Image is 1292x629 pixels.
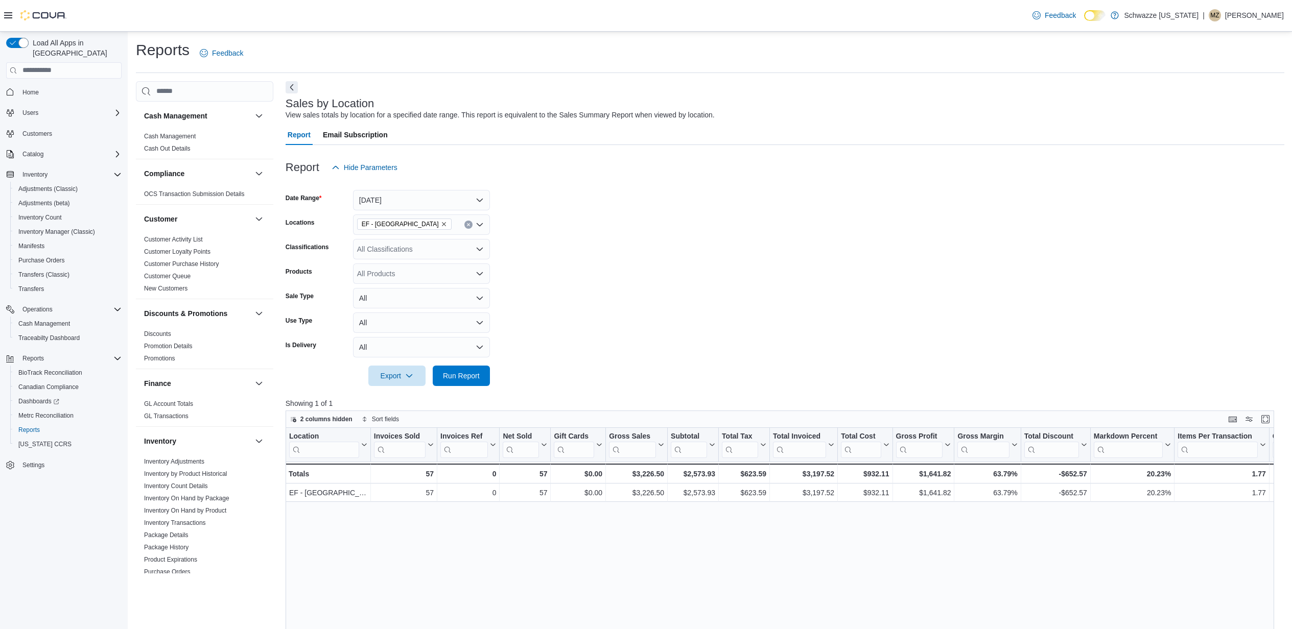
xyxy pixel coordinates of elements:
a: GL Account Totals [144,400,193,407]
button: Adjustments (beta) [10,196,126,210]
a: OCS Transaction Submission Details [144,190,245,198]
div: Gross Sales [609,431,656,441]
a: Feedback [196,43,247,63]
button: Users [18,107,42,119]
span: Cash Out Details [144,144,191,153]
div: Markdown Percent [1094,431,1163,457]
span: Customer Queue [144,272,191,280]
span: OCS Transaction Submission Details [144,190,245,198]
button: Gross Sales [609,431,664,457]
div: Markdown Percent [1094,431,1163,441]
a: Inventory Manager (Classic) [14,226,99,238]
button: [DATE] [353,190,490,210]
a: Transfers (Classic) [14,269,74,281]
button: Adjustments (Classic) [10,182,126,196]
button: Canadian Compliance [10,380,126,394]
button: Sort fields [358,413,403,425]
label: Sale Type [286,292,314,300]
button: Manifests [10,239,126,253]
h3: Compliance [144,168,184,179]
div: 1.77 [1178,487,1266,499]
span: Operations [22,305,53,313]
button: Open list of options [476,245,484,253]
button: Invoices Sold [374,431,434,457]
span: Email Subscription [323,125,388,145]
div: $1,641.82 [896,468,951,480]
button: Next [286,81,298,93]
button: Finance [253,377,265,390]
button: Operations [2,302,126,317]
span: Inventory Count [18,213,62,222]
label: Date Range [286,194,322,202]
span: Users [18,107,122,119]
a: Customer Activity List [144,236,203,243]
span: Inventory Count [14,211,122,224]
button: Markdown Percent [1094,431,1171,457]
span: Traceabilty Dashboard [14,332,122,344]
div: 63.79% [957,468,1017,480]
button: Keyboard shortcuts [1227,413,1239,425]
a: Inventory Transactions [144,519,206,526]
div: Discounts & Promotions [136,328,273,369]
div: Gift Card Sales [554,431,594,457]
span: Purchase Orders [14,254,122,267]
button: Transfers [10,282,126,296]
span: Inventory Adjustments [144,457,204,466]
div: EF - [GEOGRAPHIC_DATA] [289,487,367,499]
nav: Complex example [6,81,122,499]
span: Canadian Compliance [18,383,79,391]
span: Report [288,125,311,145]
span: Run Report [443,371,480,381]
div: 57 [374,468,434,480]
button: Catalog [2,147,126,161]
button: Gift Cards [554,431,602,457]
button: Cash Management [253,110,265,122]
div: $623.59 [722,487,766,499]
div: Finance [136,398,273,426]
span: EF - [GEOGRAPHIC_DATA] [362,219,439,229]
span: Inventory Manager (Classic) [14,226,122,238]
span: Adjustments (beta) [14,197,122,209]
span: Promotion Details [144,342,193,350]
span: Canadian Compliance [14,381,122,393]
div: Location [289,431,359,457]
label: Classifications [286,243,329,251]
span: Home [18,86,122,99]
button: Metrc Reconciliation [10,408,126,423]
button: [US_STATE] CCRS [10,437,126,451]
button: Gross Margin [957,431,1017,457]
a: Product Expirations [144,556,197,563]
div: -$652.57 [1024,487,1087,499]
span: Hide Parameters [344,162,397,173]
span: Dashboards [18,397,59,405]
div: Invoices Sold [374,431,426,441]
button: Net Sold [503,431,547,457]
div: 1.77 [1178,468,1266,480]
div: $3,226.50 [609,468,664,480]
span: Adjustments (beta) [18,199,70,207]
button: Compliance [144,168,251,179]
button: Settings [2,457,126,472]
p: Showing 1 of 1 [286,398,1284,408]
div: Items Per Transaction [1178,431,1258,441]
button: All [353,288,490,308]
span: Reports [18,426,40,434]
div: Cash Management [136,130,273,159]
div: Total Cost [841,431,881,441]
a: Settings [18,459,49,471]
button: Reports [10,423,126,437]
span: Promotions [144,354,175,362]
span: Catalog [18,148,122,160]
a: Promotions [144,355,175,362]
a: Promotion Details [144,343,193,350]
label: Products [286,268,312,276]
span: Inventory Count Details [144,482,208,490]
button: Items Per Transaction [1178,431,1266,457]
button: Compliance [253,167,265,180]
a: Package Details [144,531,189,539]
span: GL Account Totals [144,400,193,408]
span: Manifests [14,240,122,252]
span: Operations [18,303,122,316]
a: Adjustments (beta) [14,197,74,209]
span: Dashboards [14,395,122,407]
